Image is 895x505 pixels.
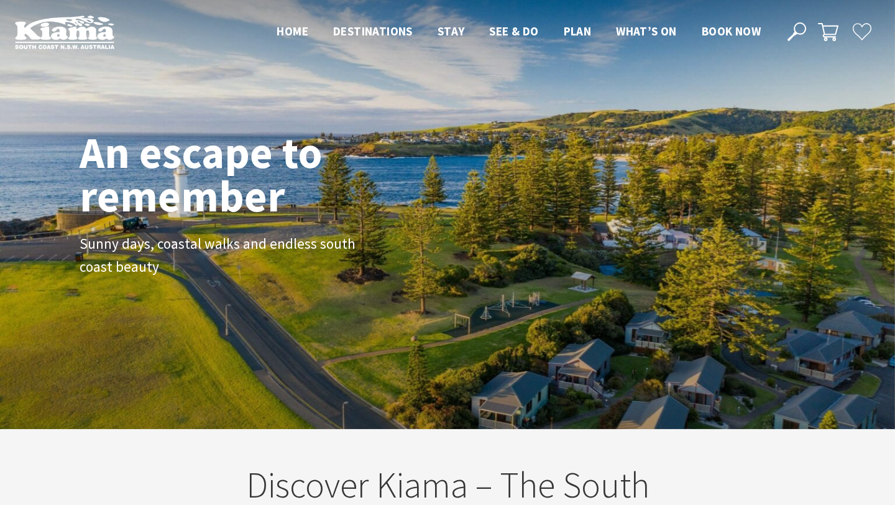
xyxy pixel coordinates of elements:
[438,24,465,39] span: Stay
[80,233,359,279] p: Sunny days, coastal walks and endless south coast beauty
[564,24,592,39] span: Plan
[80,131,421,218] h1: An escape to remember
[15,15,114,49] img: Kiama Logo
[616,24,677,39] span: What’s On
[489,24,538,39] span: See & Do
[333,24,413,39] span: Destinations
[264,22,773,42] nav: Main Menu
[277,24,308,39] span: Home
[702,24,761,39] span: Book now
